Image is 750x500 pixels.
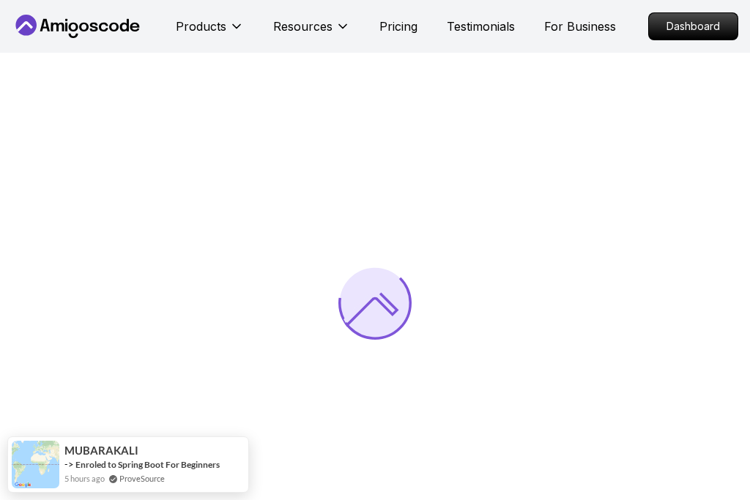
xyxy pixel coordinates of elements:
span: MUBARAKALI [64,444,138,457]
span: -> [64,458,74,470]
a: Dashboard [648,12,738,40]
a: For Business [544,18,616,35]
button: Resources [273,18,350,47]
a: ProveSource [119,472,165,485]
p: Dashboard [649,13,738,40]
p: Products [176,18,226,35]
button: Products [176,18,244,47]
iframe: chat widget [659,408,750,478]
a: Testimonials [447,18,515,35]
a: Enroled to Spring Boot For Beginners [75,459,220,470]
p: Resources [273,18,333,35]
a: Pricing [379,18,417,35]
img: provesource social proof notification image [12,441,59,488]
span: 5 hours ago [64,472,105,485]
